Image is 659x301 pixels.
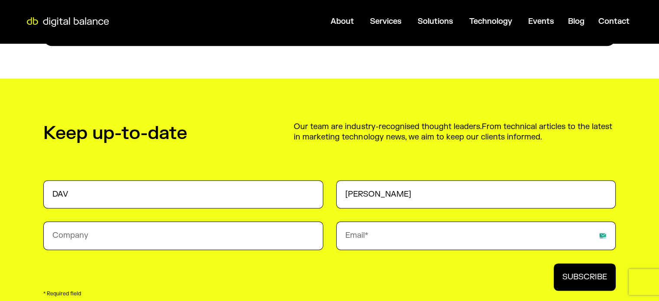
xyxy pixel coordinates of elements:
img: Digital Balance logo [22,17,114,27]
p: * Required field [43,291,616,298]
span: Our team are industry-recognised thought leaders. [294,122,481,132]
a: Technology [469,16,512,26]
a: Events [528,16,554,26]
a: Contact [598,16,630,26]
input: Last Name* [336,180,616,208]
button: SUBSCRIBE [554,263,616,291]
span: From technical articles to the latest in marketing technology news, we aim to keep our clients in... [294,122,612,142]
input: Email* [336,221,616,249]
a: Services [370,16,402,26]
input: Company [43,221,323,249]
div: Menu Toggle [115,13,636,30]
a: Solutions [418,16,453,26]
h2: Keep up-to-date [43,122,272,146]
nav: Menu [115,13,636,30]
input: First Name* [43,180,323,208]
a: Blog [568,16,584,26]
span: SUBSCRIBE [562,272,607,282]
a: About [331,16,354,26]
